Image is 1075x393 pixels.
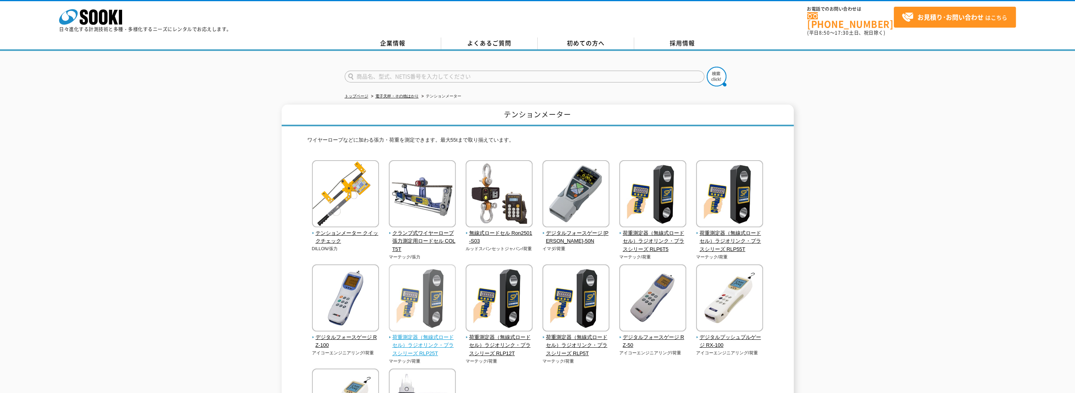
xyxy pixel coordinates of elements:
[466,245,533,252] p: ルッドスパンセットジャパン/荷重
[466,326,533,358] a: 荷重測定器（無線式ロードセル）ラジオリンク・プラスシリーズ RLP12T
[389,254,456,260] p: マーテック/張力
[696,229,763,254] span: 荷重測定器（無線式ロードセル）ラジオリンク・プラスシリーズ RLP55T
[312,326,379,350] a: デジタルフォースゲージ RZ-100
[466,333,533,358] span: 荷重測定器（無線式ロードセル）ラジオリンク・プラスシリーズ RLP12T
[441,37,538,49] a: よくあるご質問
[312,160,379,229] img: テンションメーター クイックチェック
[917,12,984,22] strong: お見積り･お問い合わせ
[312,333,379,350] span: デジタルフォースゲージ RZ-100
[902,11,1007,23] span: はこちら
[538,37,634,49] a: 初めての方へ
[696,333,763,350] span: デジタルプッシュプルゲージ RX-100
[619,326,687,350] a: デジタルフォースゲージ RZ-50
[312,222,379,245] a: テンションメーター クイックチェック
[835,29,849,36] span: 17:30
[619,160,686,229] img: 荷重測定器（無線式ロードセル）ラジオリンク・プラスシリーズ RLP6T5
[894,7,1016,28] a: お見積り･お問い合わせはこちら
[542,333,610,358] span: 荷重測定器（無線式ロードセル）ラジオリンク・プラスシリーズ RLP5T
[807,29,885,36] span: (平日 ～ 土日、祝日除く)
[59,27,232,32] p: 日々進化する計測技術と多種・多様化するニーズにレンタルでお応えします。
[312,229,379,246] span: テンションメーター クイックチェック
[634,37,731,49] a: 採用情報
[282,105,794,126] h1: テンションメーター
[619,222,687,254] a: 荷重測定器（無線式ロードセル）ラジオリンク・プラスシリーズ RLP6T5
[542,326,610,358] a: 荷重測定器（無線式ロードセル）ラジオリンク・プラスシリーズ RLP5T
[345,37,441,49] a: 企業情報
[466,229,533,246] span: 無線式ロードセル Ron2501-S03
[389,264,456,333] img: 荷重測定器（無線式ロードセル）ラジオリンク・プラスシリーズ RLP25T
[696,254,763,260] p: マーテック/荷重
[420,92,461,101] li: テンションメーター
[807,7,894,11] span: お電話でのお問い合わせは
[345,71,704,82] input: 商品名、型式、NETIS番号を入力してください
[807,12,894,28] a: [PHONE_NUMBER]
[389,358,456,365] p: マーテック/荷重
[389,326,456,358] a: 荷重測定器（無線式ロードセル）ラジオリンク・プラスシリーズ RLP25T
[312,264,379,333] img: デジタルフォースゲージ RZ-100
[466,222,533,245] a: 無線式ロードセル Ron2501-S03
[619,254,687,260] p: マーテック/荷重
[619,229,687,254] span: 荷重測定器（無線式ロードセル）ラジオリンク・プラスシリーズ RLP6T5
[696,326,763,350] a: デジタルプッシュプルゲージ RX-100
[542,222,610,245] a: デジタルフォースゲージ [PERSON_NAME]-50N
[312,245,379,252] p: DILLON/張力
[389,229,456,254] span: クランプ式ワイヤーロープ張力測定用ロードセル COLT5T
[542,245,610,252] p: イマダ/荷重
[696,222,763,254] a: 荷重測定器（無線式ロードセル）ラジオリンク・プラスシリーズ RLP55T
[389,333,456,358] span: 荷重測定器（無線式ロードセル）ラジオリンク・プラスシリーズ RLP25T
[542,358,610,365] p: マーテック/荷重
[707,67,726,86] img: btn_search.png
[375,94,419,98] a: 電子天秤・その他はかり
[307,136,768,148] p: ワイヤーロープなどに加わる張力・荷重を測定できます。最大55tまで取り揃えています。
[542,229,610,246] span: デジタルフォースゲージ [PERSON_NAME]-50N
[466,264,533,333] img: 荷重測定器（無線式ロードセル）ラジオリンク・プラスシリーズ RLP12T
[619,264,686,333] img: デジタルフォースゲージ RZ-50
[819,29,830,36] span: 8:50
[389,160,456,229] img: クランプ式ワイヤーロープ張力測定用ロードセル COLT5T
[312,350,379,356] p: アイコーエンジニアリング/荷重
[696,264,763,333] img: デジタルプッシュプルゲージ RX-100
[542,160,609,229] img: デジタルフォースゲージ ZTS-50N
[345,94,368,98] a: トップページ
[619,350,687,356] p: アイコーエンジニアリング/荷重
[696,350,763,356] p: アイコーエンジニアリング/荷重
[567,39,605,47] span: 初めての方へ
[619,333,687,350] span: デジタルフォースゲージ RZ-50
[466,358,533,365] p: マーテック/荷重
[696,160,763,229] img: 荷重測定器（無線式ロードセル）ラジオリンク・プラスシリーズ RLP55T
[389,222,456,254] a: クランプ式ワイヤーロープ張力測定用ロードセル COLT5T
[466,160,533,229] img: 無線式ロードセル Ron2501-S03
[542,264,609,333] img: 荷重測定器（無線式ロードセル）ラジオリンク・プラスシリーズ RLP5T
